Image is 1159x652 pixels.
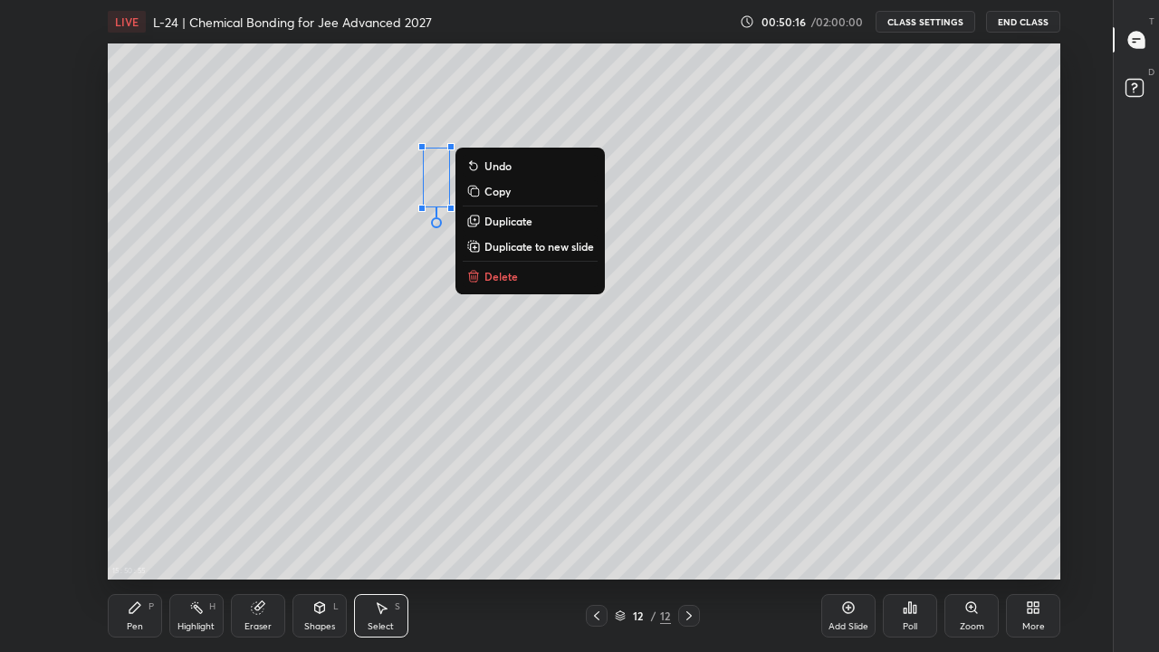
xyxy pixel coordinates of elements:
[153,14,432,31] h4: L-24 | Chemical Bonding for Jee Advanced 2027
[108,11,146,33] div: LIVE
[148,602,154,611] div: P
[484,239,594,254] p: Duplicate to new slide
[333,602,339,611] div: L
[463,210,598,232] button: Duplicate
[463,265,598,287] button: Delete
[463,235,598,257] button: Duplicate to new slide
[651,610,656,621] div: /
[660,608,671,624] div: 12
[903,622,917,631] div: Poll
[1149,14,1154,28] p: T
[304,622,335,631] div: Shapes
[209,602,216,611] div: H
[1022,622,1045,631] div: More
[368,622,394,631] div: Select
[960,622,984,631] div: Zoom
[484,214,532,228] p: Duplicate
[484,269,518,283] p: Delete
[876,11,975,33] button: CLASS SETTINGS
[127,622,143,631] div: Pen
[463,155,598,177] button: Undo
[829,622,868,631] div: Add Slide
[1148,65,1154,79] p: D
[177,622,215,631] div: Highlight
[986,11,1060,33] button: End Class
[463,180,598,202] button: Copy
[484,184,511,198] p: Copy
[629,610,647,621] div: 12
[395,602,400,611] div: S
[244,622,272,631] div: Eraser
[484,158,512,173] p: Undo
